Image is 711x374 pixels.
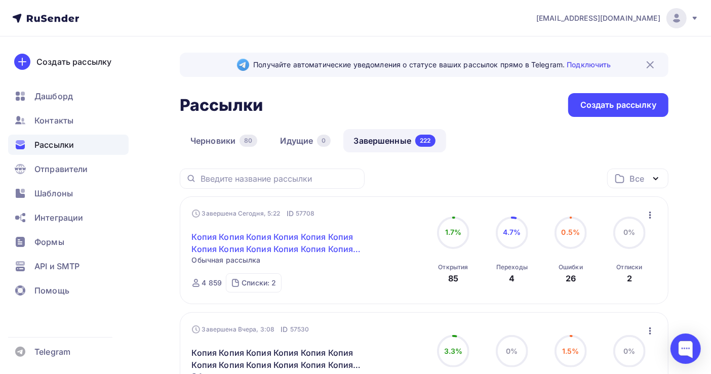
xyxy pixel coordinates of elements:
a: Завершенные222 [343,129,446,152]
span: Рассылки [34,139,74,151]
span: API и SMTP [34,260,80,272]
span: 4.7% [503,228,521,236]
input: Введите название рассылки [201,173,359,184]
span: 0% [506,347,518,355]
span: Дашборд [34,90,73,102]
div: 26 [566,272,576,284]
span: 57530 [290,324,309,335]
div: Создать рассылку [36,56,111,68]
a: Дашборд [8,86,129,106]
span: 3.3% [444,347,463,355]
span: [EMAIL_ADDRESS][DOMAIN_NAME] [536,13,660,23]
a: Контакты [8,110,129,131]
span: Помощь [34,284,69,297]
a: Подключить [567,60,611,69]
span: 0% [623,347,635,355]
span: Контакты [34,114,73,127]
div: Списки: 2 [242,278,276,288]
span: Интеграции [34,212,83,224]
span: Отправители [34,163,88,175]
div: Завершена Сегодня, 5:22 [192,209,315,219]
div: Открытия [438,263,468,271]
img: Telegram [237,59,249,71]
span: Обычная рассылка [192,255,261,265]
div: Переходы [496,263,528,271]
span: 1.7% [445,228,462,236]
div: Ошибки [559,263,583,271]
h2: Рассылки [180,95,263,115]
a: Копия Копия Копия Копия Копия Копия Копия Копия Копия Копия Копия Копия Копия Копия Копия Копия К... [192,347,366,371]
div: Отписки [617,263,643,271]
div: Создать рассылку [580,99,656,111]
div: Завершена Вчера, 3:08 [192,324,309,335]
div: 4 [509,272,515,284]
span: Получайте автоматические уведомления о статусе ваших рассылок прямо в Telegram. [253,60,611,70]
div: 85 [448,272,458,284]
span: Telegram [34,346,70,358]
a: Отправители [8,159,129,179]
div: 4 859 [202,278,222,288]
div: 0 [317,135,330,147]
span: Шаблоны [34,187,73,199]
span: ID [281,324,288,335]
a: [EMAIL_ADDRESS][DOMAIN_NAME] [536,8,699,28]
a: Копия Копия Копия Копия Копия Копия Копия Копия Копия Копия Копия Копия Копия Копия Копия Копия К... [192,231,366,255]
span: 1.5% [562,347,579,355]
button: Все [607,169,668,188]
a: Черновики80 [180,129,268,152]
a: Шаблоны [8,183,129,203]
a: Рассылки [8,135,129,155]
span: 0.5% [562,228,580,236]
a: Формы [8,232,129,252]
div: 2 [627,272,632,284]
div: 80 [240,135,257,147]
span: 0% [623,228,635,236]
div: Все [630,173,644,185]
span: Формы [34,236,64,248]
a: Идущие0 [270,129,341,152]
div: 222 [415,135,435,147]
